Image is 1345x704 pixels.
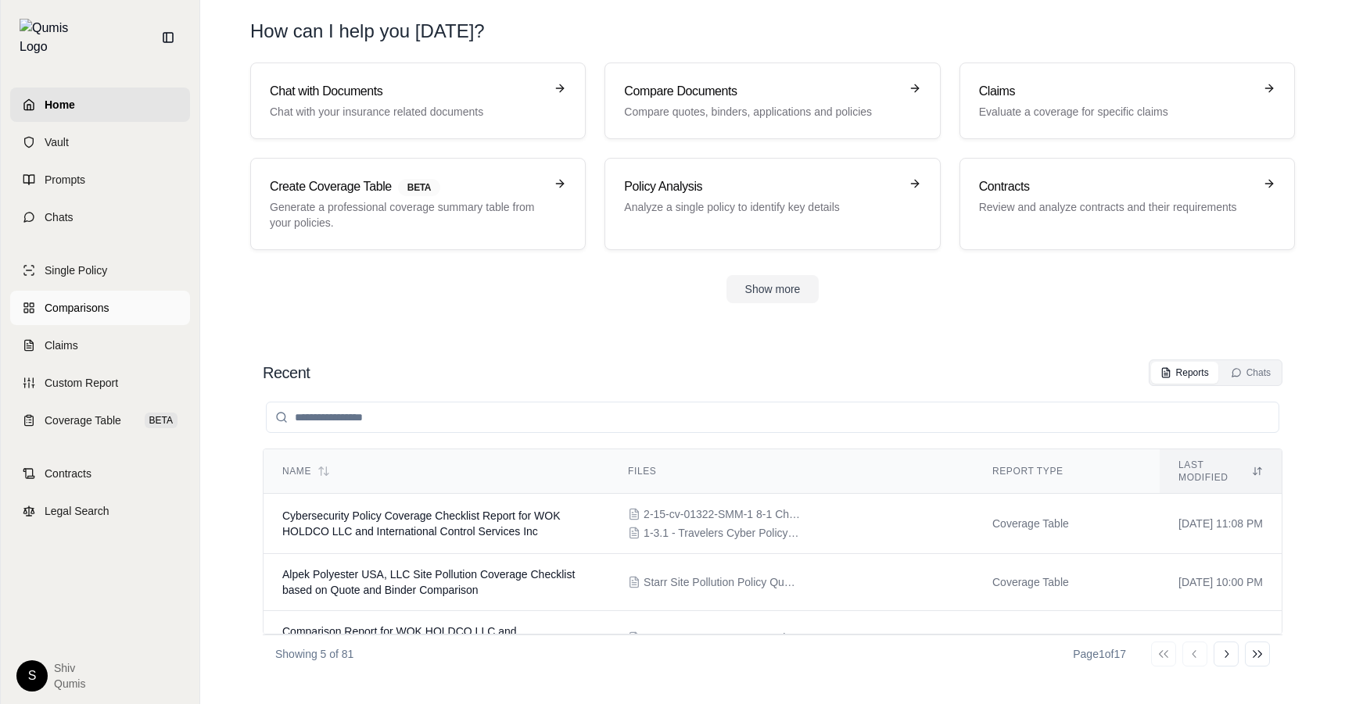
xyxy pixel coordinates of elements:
a: Policy AnalysisAnalyze a single policy to identify key details [604,158,940,250]
span: Cybersecurity Policy Coverage Checklist Report for WOK HOLDCO LLC and International Control Servi... [282,509,561,538]
th: Report Type [974,449,1160,494]
span: BETA [398,179,440,196]
p: Compare quotes, binders, applications and policies [624,104,898,120]
span: Home [45,97,75,113]
div: Name [282,465,590,477]
span: Chats [45,209,74,225]
th: Files [609,449,974,494]
button: Collapse sidebar [156,25,181,50]
span: BETA [145,413,178,428]
a: Home [10,88,190,122]
span: Qumis [54,676,85,691]
p: Review and analyze contracts and their requirements [979,199,1254,215]
h3: Contracts [979,177,1254,196]
a: Comparisons [10,291,190,325]
p: Chat with your insurance related documents [270,104,544,120]
span: Alpek Polyester USA, LLC Site Pollution Coverage Checklist based on Quote and Binder Comparison [282,568,575,596]
td: [DATE] 04:31 AM [1160,611,1282,684]
div: Page 1 of 17 [1073,646,1126,662]
span: Legal Search [45,503,109,519]
span: 2-15-cv-01322-SMM-1 8-1 Chubb Cyber2.pdf [644,506,800,522]
a: Coverage TableBETA [10,403,190,438]
button: Reports [1151,362,1218,384]
h3: Chat with Documents [270,82,544,101]
a: Claims [10,328,190,363]
h3: Create Coverage Table [270,177,544,196]
h3: Compare Documents [624,82,898,101]
a: Chats [10,200,190,234]
a: Chat with DocumentsChat with your insurance related documents [250,63,586,139]
span: Claims [45,338,78,353]
span: Coverage Table [45,413,121,428]
span: 1-3.1 - Travelers Cyber Policy40.pdf [644,525,800,541]
span: Comparisons [45,300,109,316]
a: Compare DocumentsCompare quotes, binders, applications and policies [604,63,940,139]
td: Policies Compare [974,611,1160,684]
h3: Policy Analysis [624,177,898,196]
span: Shiv [54,660,85,676]
a: Create Coverage TableBETAGenerate a professional coverage summary table from your policies. [250,158,586,250]
span: Custom Report [45,375,118,391]
td: [DATE] 10:00 PM [1160,554,1282,611]
a: Vault [10,125,190,159]
span: Vault [45,134,69,150]
img: Qumis Logo [20,19,78,56]
h3: Claims [979,82,1254,101]
a: ClaimsEvaluate a coverage for specific claims [959,63,1295,139]
a: Contracts [10,456,190,491]
a: Custom Report [10,366,190,400]
p: Analyze a single policy to identify key details [624,199,898,215]
p: Generate a professional coverage summary table from your policies. [270,199,544,230]
span: Comparison Report for WOK HOLDCO LLC and INTERNATIONAL CONTROL SERVICES INC Cybersecurity Policies [282,625,575,669]
span: Contracts [45,466,91,481]
span: Single Policy [45,263,107,278]
div: Reports [1160,366,1209,379]
span: Prompts [45,172,85,188]
td: [DATE] 11:08 PM [1160,494,1282,554]
div: Last modified [1178,459,1263,484]
p: Showing 5 of 81 [275,646,353,662]
a: ContractsReview and analyze contracts and their requirements [959,158,1295,250]
h2: Recent [263,362,310,384]
h1: How can I help you [DATE]? [250,19,1295,44]
div: Chats [1231,366,1271,379]
span: 2-15-cv-01322-SMM-1 8-1 Chubb Cyber2.pdf [644,630,800,645]
p: Evaluate a coverage for specific claims [979,104,1254,120]
button: Show more [726,275,820,303]
td: Coverage Table [974,554,1160,611]
div: S [16,660,48,691]
span: Starr Site Pollution Policy Quote vs. Binder Comparison (V1).pdf [644,574,800,590]
a: Single Policy [10,253,190,288]
td: Coverage Table [974,494,1160,554]
button: Chats [1221,362,1280,384]
a: Legal Search [10,494,190,528]
a: Prompts [10,163,190,197]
